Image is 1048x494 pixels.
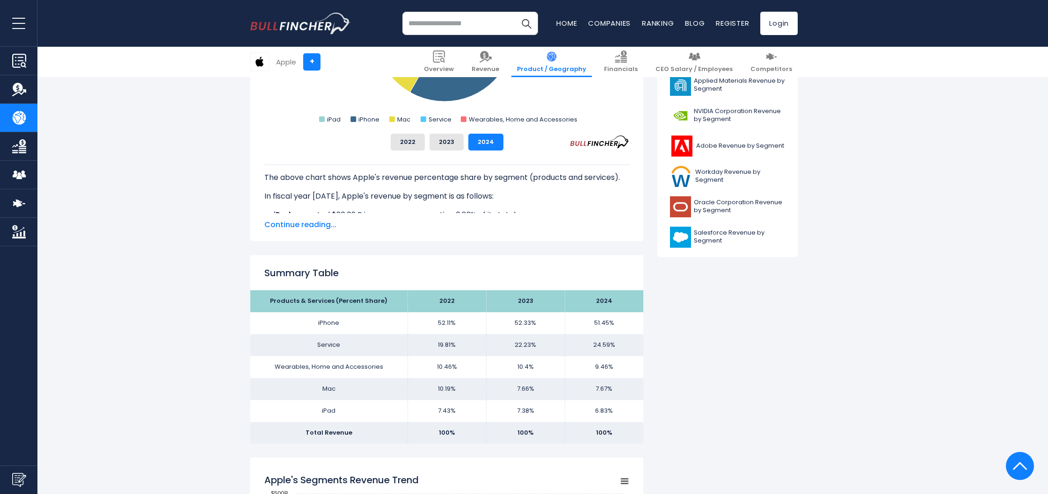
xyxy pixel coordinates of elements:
[486,378,565,400] td: 7.66%
[327,115,341,124] text: iPad
[670,227,691,248] img: CRM logo
[694,229,785,245] span: Salesforce Revenue by Segment
[664,103,791,129] a: NVIDIA Corporation Revenue by Segment
[565,378,643,400] td: 7.67%
[486,400,565,422] td: 7.38%
[264,172,629,183] p: The above chart shows Apple's revenue percentage share by segment (products and services).
[264,209,629,221] li: generated $26.69 B in revenue, representing 6.83% of its total revenue.
[565,312,643,334] td: 51.45%
[685,18,705,28] a: Blog
[670,136,693,157] img: ADBE logo
[598,47,643,77] a: Financials
[251,53,269,71] img: AAPL logo
[695,168,785,184] span: Workday Revenue by Segment
[397,115,410,124] text: Mac
[408,356,486,378] td: 10.46%
[250,378,408,400] td: Mac
[716,18,749,28] a: Register
[515,12,538,35] button: Search
[264,266,629,280] h2: Summary Table
[664,164,791,189] a: Workday Revenue by Segment
[486,312,565,334] td: 52.33%
[264,473,419,487] tspan: Apple's Segments Revenue Trend
[664,133,791,159] a: Adobe Revenue by Segment
[274,209,291,220] b: iPad
[466,47,505,77] a: Revenue
[408,290,486,312] th: 2022
[486,356,565,378] td: 10.4%
[250,13,351,34] img: bullfincher logo
[303,53,320,71] a: +
[250,290,408,312] th: Products & Services (Percent Share)
[670,166,692,187] img: WDAY logo
[250,400,408,422] td: iPad
[391,134,425,150] button: 2022
[408,334,486,356] td: 19.81%
[565,290,643,312] th: 2024
[250,13,351,34] a: Go to homepage
[264,219,629,230] span: Continue reading...
[250,334,408,356] td: Service
[424,65,454,73] span: Overview
[664,224,791,250] a: Salesforce Revenue by Segment
[486,290,565,312] th: 2023
[276,57,296,67] div: Apple
[664,194,791,220] a: Oracle Corporation Revenue by Segment
[408,400,486,422] td: 7.43%
[694,107,785,123] span: NVIDIA Corporation Revenue by Segment
[264,191,629,202] p: In fiscal year [DATE], Apple's revenue by segment is as follows:
[472,65,499,73] span: Revenue
[655,65,733,73] span: CEO Salary / Employees
[694,199,785,215] span: Oracle Corporation Revenue by Segment
[469,115,577,124] text: Wearables, Home and Accessories
[565,334,643,356] td: 24.59%
[696,142,784,150] span: Adobe Revenue by Segment
[429,115,451,124] text: Service
[604,65,638,73] span: Financials
[750,65,792,73] span: Competitors
[408,312,486,334] td: 52.11%
[250,312,408,334] td: iPhone
[418,47,459,77] a: Overview
[670,196,691,217] img: ORCL logo
[565,422,643,444] td: 100%
[760,12,798,35] a: Login
[670,75,691,96] img: AMAT logo
[670,105,691,126] img: NVDA logo
[408,378,486,400] td: 10.19%
[588,18,631,28] a: Companies
[694,77,785,93] span: Applied Materials Revenue by Segment
[650,47,738,77] a: CEO Salary / Employees
[556,18,577,28] a: Home
[745,47,798,77] a: Competitors
[486,334,565,356] td: 22.23%
[264,165,629,310] div: The for Apple is the iPhone, which represents 51.45% of its total revenue. The for Apple is the i...
[408,422,486,444] td: 100%
[664,72,791,98] a: Applied Materials Revenue by Segment
[511,47,592,77] a: Product / Geography
[565,400,643,422] td: 6.83%
[565,356,643,378] td: 9.46%
[517,65,586,73] span: Product / Geography
[250,422,408,444] td: Total Revenue
[642,18,674,28] a: Ranking
[468,134,503,150] button: 2024
[250,356,408,378] td: Wearables, Home and Accessories
[358,115,379,124] text: iPhone
[429,134,464,150] button: 2023
[486,422,565,444] td: 100%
